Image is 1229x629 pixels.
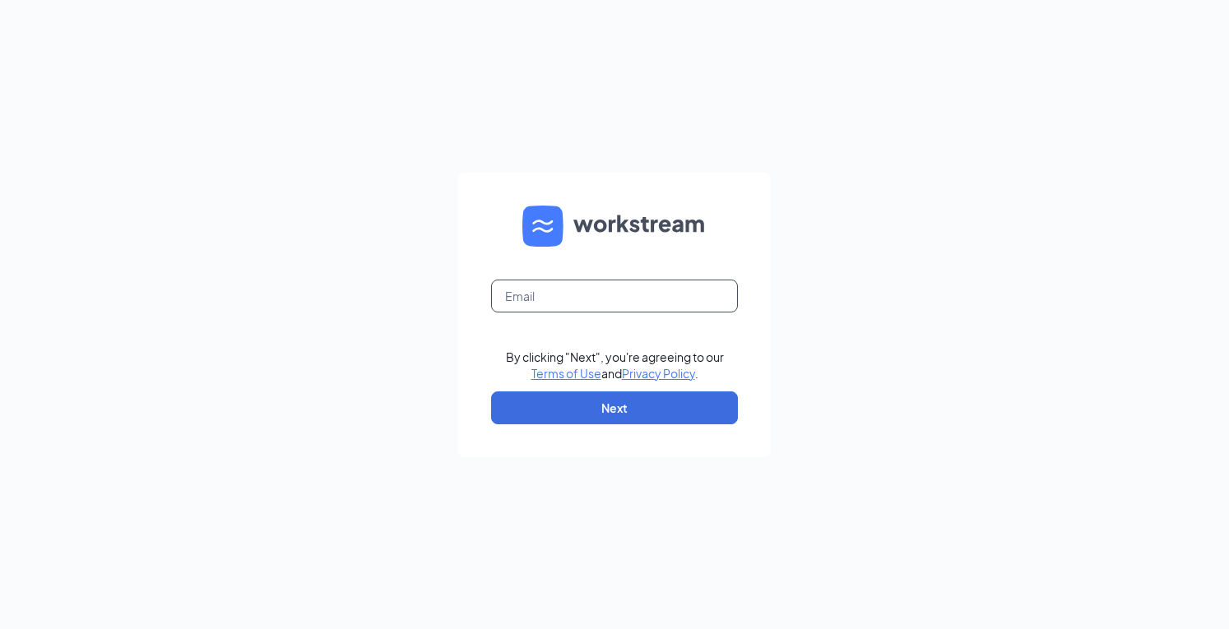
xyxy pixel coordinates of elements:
a: Terms of Use [531,366,601,381]
img: WS logo and Workstream text [522,206,707,247]
input: Email [491,280,738,312]
a: Privacy Policy [622,366,695,381]
div: By clicking "Next", you're agreeing to our and . [506,349,724,382]
button: Next [491,391,738,424]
